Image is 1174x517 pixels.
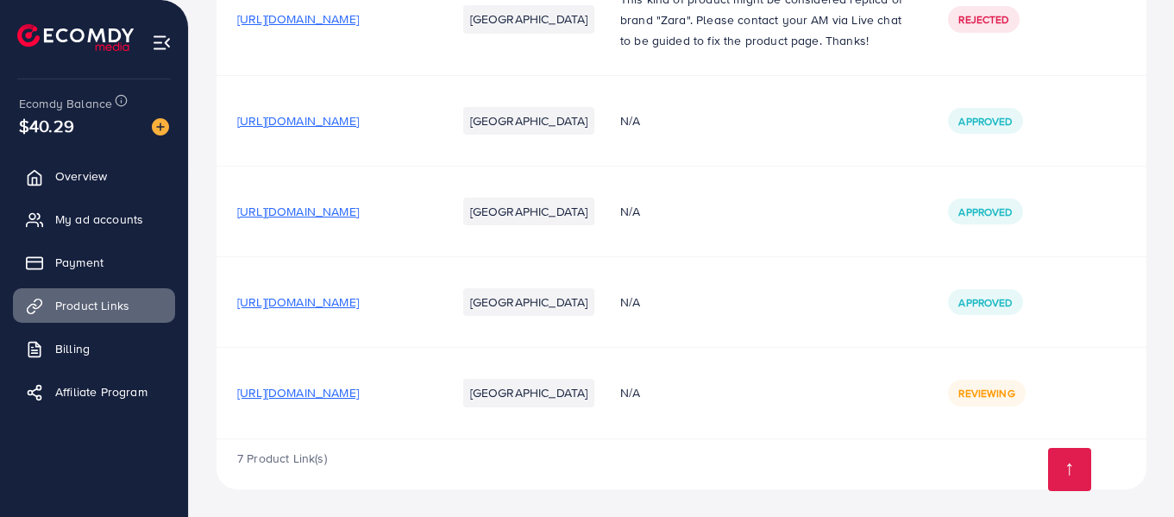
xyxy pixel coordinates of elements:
span: Reviewing [958,386,1014,400]
span: N/A [620,112,640,129]
span: Rejected [958,12,1008,27]
a: Affiliate Program [13,375,175,409]
span: [URL][DOMAIN_NAME] [237,10,359,28]
span: N/A [620,293,640,311]
span: 7 Product Link(s) [237,450,327,467]
a: Payment [13,245,175,280]
span: Approved [958,295,1012,310]
span: [URL][DOMAIN_NAME] [237,384,359,401]
span: Billing [55,340,90,357]
span: Approved [958,205,1012,219]
a: Product Links [13,288,175,323]
span: Approved [958,114,1012,129]
a: Billing [13,331,175,366]
span: Overview [55,167,107,185]
img: image [152,118,169,136]
span: N/A [620,384,640,401]
li: [GEOGRAPHIC_DATA] [463,5,595,33]
img: logo [17,24,134,51]
span: Payment [55,254,104,271]
li: [GEOGRAPHIC_DATA] [463,107,595,135]
li: [GEOGRAPHIC_DATA] [463,198,595,225]
span: Ecomdy Balance [19,95,112,112]
span: [URL][DOMAIN_NAME] [237,203,359,220]
span: N/A [620,203,640,220]
span: [URL][DOMAIN_NAME] [237,112,359,129]
span: My ad accounts [55,211,143,228]
span: Product Links [55,297,129,314]
span: $40.29 [19,113,74,138]
a: My ad accounts [13,202,175,236]
li: [GEOGRAPHIC_DATA] [463,379,595,407]
img: menu [152,33,172,53]
li: [GEOGRAPHIC_DATA] [463,288,595,316]
span: Affiliate Program [55,383,148,400]
span: [URL][DOMAIN_NAME] [237,293,359,311]
a: Overview [13,159,175,193]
